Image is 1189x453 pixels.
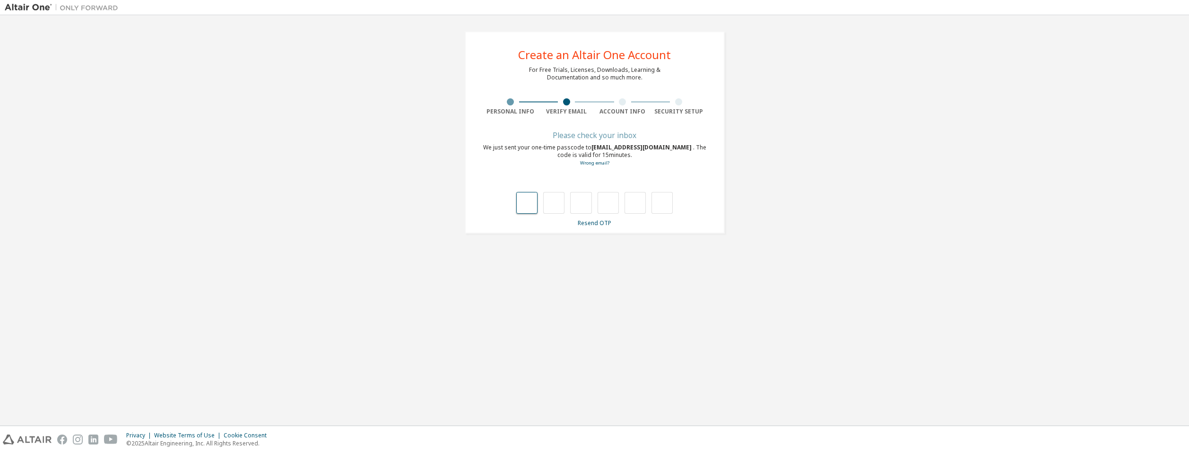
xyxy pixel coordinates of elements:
[5,3,123,12] img: Altair One
[126,432,154,439] div: Privacy
[224,432,272,439] div: Cookie Consent
[483,108,539,115] div: Personal Info
[3,435,52,444] img: altair_logo.svg
[483,144,707,167] div: We just sent your one-time passcode to . The code is valid for 15 minutes.
[651,108,707,115] div: Security Setup
[88,435,98,444] img: linkedin.svg
[529,66,660,81] div: For Free Trials, Licenses, Downloads, Learning & Documentation and so much more.
[154,432,224,439] div: Website Terms of Use
[57,435,67,444] img: facebook.svg
[126,439,272,447] p: © 2025 Altair Engineering, Inc. All Rights Reserved.
[591,143,693,151] span: [EMAIL_ADDRESS][DOMAIN_NAME]
[578,219,611,227] a: Resend OTP
[580,160,609,166] a: Go back to the registration form
[595,108,651,115] div: Account Info
[483,132,707,138] div: Please check your inbox
[518,49,671,61] div: Create an Altair One Account
[538,108,595,115] div: Verify Email
[104,435,118,444] img: youtube.svg
[73,435,83,444] img: instagram.svg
